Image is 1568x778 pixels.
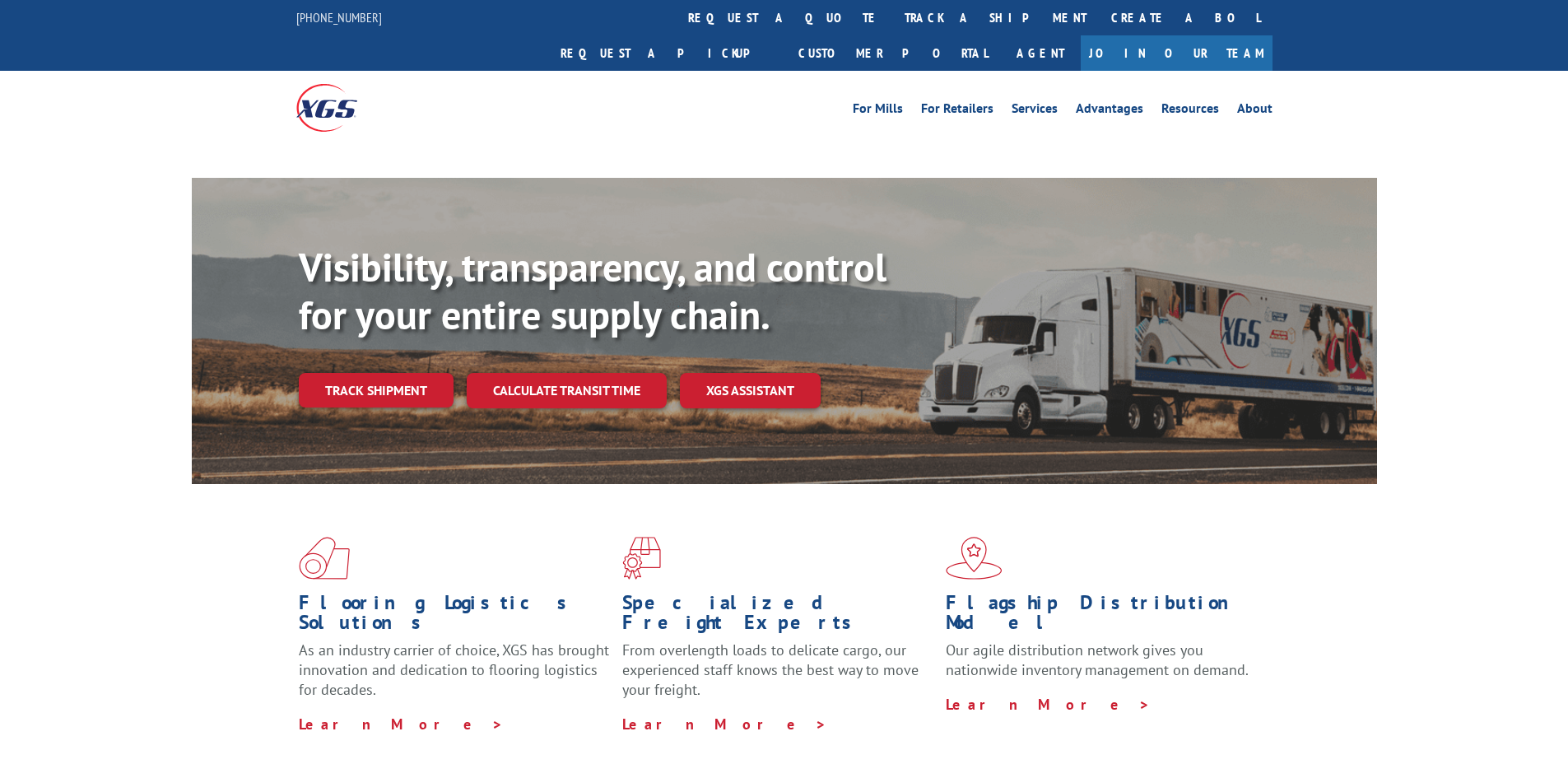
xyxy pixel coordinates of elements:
a: Learn More > [299,715,504,734]
span: Our agile distribution network gives you nationwide inventory management on demand. [946,641,1249,679]
a: Customer Portal [786,35,1000,71]
a: Learn More > [946,695,1151,714]
span: As an industry carrier of choice, XGS has brought innovation and dedication to flooring logistics... [299,641,609,699]
a: Request a pickup [548,35,786,71]
a: Advantages [1076,102,1143,120]
a: Track shipment [299,373,454,408]
a: XGS ASSISTANT [680,373,821,408]
b: Visibility, transparency, and control for your entire supply chain. [299,241,886,340]
a: Calculate transit time [467,373,667,408]
h1: Specialized Freight Experts [622,593,933,641]
a: Join Our Team [1081,35,1273,71]
a: About [1237,102,1273,120]
h1: Flagship Distribution Model [946,593,1257,641]
img: xgs-icon-total-supply-chain-intelligence-red [299,537,350,580]
a: Learn More > [622,715,827,734]
img: xgs-icon-flagship-distribution-model-red [946,537,1003,580]
a: [PHONE_NUMBER] [296,9,382,26]
h1: Flooring Logistics Solutions [299,593,610,641]
a: Services [1012,102,1058,120]
img: xgs-icon-focused-on-flooring-red [622,537,661,580]
a: Agent [1000,35,1081,71]
a: Resources [1161,102,1219,120]
p: From overlength loads to delicate cargo, our experienced staff knows the best way to move your fr... [622,641,933,714]
a: For Retailers [921,102,993,120]
a: For Mills [853,102,903,120]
